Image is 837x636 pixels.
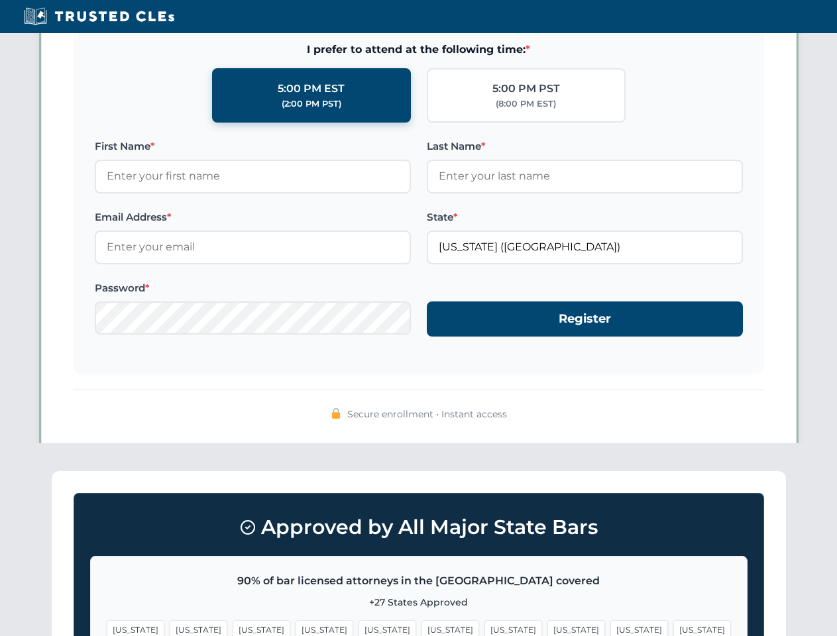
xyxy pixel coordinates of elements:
[278,80,345,97] div: 5:00 PM EST
[331,408,341,419] img: 🔒
[95,231,411,264] input: Enter your email
[95,280,411,296] label: Password
[347,407,507,421] span: Secure enrollment • Instant access
[427,231,743,264] input: Florida (FL)
[90,509,748,545] h3: Approved by All Major State Bars
[427,160,743,193] input: Enter your last name
[427,209,743,225] label: State
[107,595,731,609] p: +27 States Approved
[427,138,743,154] label: Last Name
[282,97,341,111] div: (2:00 PM PST)
[427,301,743,337] button: Register
[492,80,560,97] div: 5:00 PM PST
[95,41,743,58] span: I prefer to attend at the following time:
[95,160,411,193] input: Enter your first name
[20,7,178,26] img: Trusted CLEs
[107,572,731,590] p: 90% of bar licensed attorneys in the [GEOGRAPHIC_DATA] covered
[95,138,411,154] label: First Name
[95,209,411,225] label: Email Address
[496,97,556,111] div: (8:00 PM EST)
